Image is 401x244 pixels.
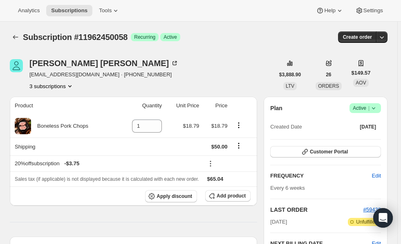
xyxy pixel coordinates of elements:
[164,97,202,115] th: Unit Price
[360,124,376,130] span: [DATE]
[217,193,246,199] span: Add product
[372,172,381,180] span: Edit
[356,80,366,86] span: AOV
[118,97,165,115] th: Quantity
[356,219,378,225] span: Unfulfilled
[10,59,23,72] span: Connie Rybak
[270,123,302,131] span: Created Date
[51,7,87,14] span: Subscriptions
[10,138,118,155] th: Shipping
[145,190,197,202] button: Apply discount
[363,206,381,213] a: #59438
[15,118,31,134] img: product img
[270,206,363,214] h2: LAST ORDER
[205,190,251,202] button: Add product
[270,185,305,191] span: Every 6 weeks
[324,7,335,14] span: Help
[343,34,372,40] span: Create order
[368,105,370,111] span: |
[183,123,199,129] span: $18.79
[15,160,199,168] div: 20%offsubscription
[363,206,381,214] button: #59438
[202,97,230,115] th: Price
[207,176,224,182] span: $65.04
[94,5,125,16] button: Tools
[10,31,21,43] button: Subscriptions
[23,33,128,42] span: Subscription #11962450058
[64,160,79,168] span: - $3.75
[352,69,371,77] span: $149.57
[270,172,372,180] h2: FREQUENCY
[363,7,383,14] span: Settings
[350,5,388,16] button: Settings
[326,71,331,78] span: 26
[46,5,92,16] button: Subscriptions
[270,104,282,112] h2: Plan
[211,123,228,129] span: $18.79
[367,169,386,182] button: Edit
[99,7,112,14] span: Tools
[373,208,393,228] div: Open Intercom Messenger
[279,71,301,78] span: $3,888.90
[10,97,118,115] th: Product
[355,121,381,133] button: [DATE]
[310,149,348,155] span: Customer Portal
[311,5,348,16] button: Help
[134,34,155,40] span: Recurring
[318,83,339,89] span: ORDERS
[15,176,199,182] span: Sales tax (if applicable) is not displayed because it is calculated with each new order.
[338,31,377,43] button: Create order
[211,144,228,150] span: $50.00
[232,141,245,150] button: Shipping actions
[164,34,177,40] span: Active
[157,193,192,200] span: Apply discount
[232,121,245,130] button: Product actions
[29,82,74,90] button: Product actions
[353,104,378,112] span: Active
[13,5,45,16] button: Analytics
[18,7,40,14] span: Analytics
[31,122,88,130] div: Boneless Pork Chops
[270,146,381,157] button: Customer Portal
[286,83,294,89] span: LTV
[29,71,179,79] span: [EMAIL_ADDRESS][DOMAIN_NAME] · [PHONE_NUMBER]
[29,59,179,67] div: [PERSON_NAME] [PERSON_NAME]
[321,69,336,80] button: 26
[274,69,306,80] button: $3,888.90
[270,218,287,226] span: [DATE]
